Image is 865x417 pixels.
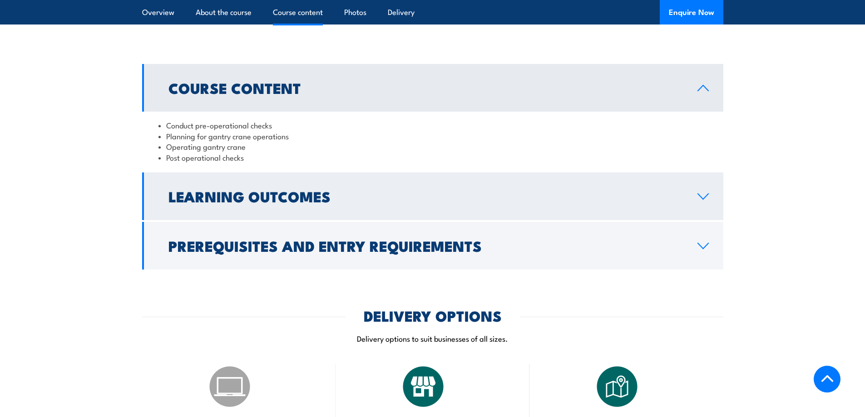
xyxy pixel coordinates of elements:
[158,152,707,162] li: Post operational checks
[158,120,707,130] li: Conduct pre-operational checks
[168,81,683,94] h2: Course Content
[364,309,502,322] h2: DELIVERY OPTIONS
[168,190,683,202] h2: Learning Outcomes
[142,64,723,112] a: Course Content
[158,141,707,152] li: Operating gantry crane
[168,239,683,252] h2: Prerequisites and Entry Requirements
[142,172,723,220] a: Learning Outcomes
[158,131,707,141] li: Planning for gantry crane operations
[142,333,723,343] p: Delivery options to suit businesses of all sizes.
[142,222,723,270] a: Prerequisites and Entry Requirements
